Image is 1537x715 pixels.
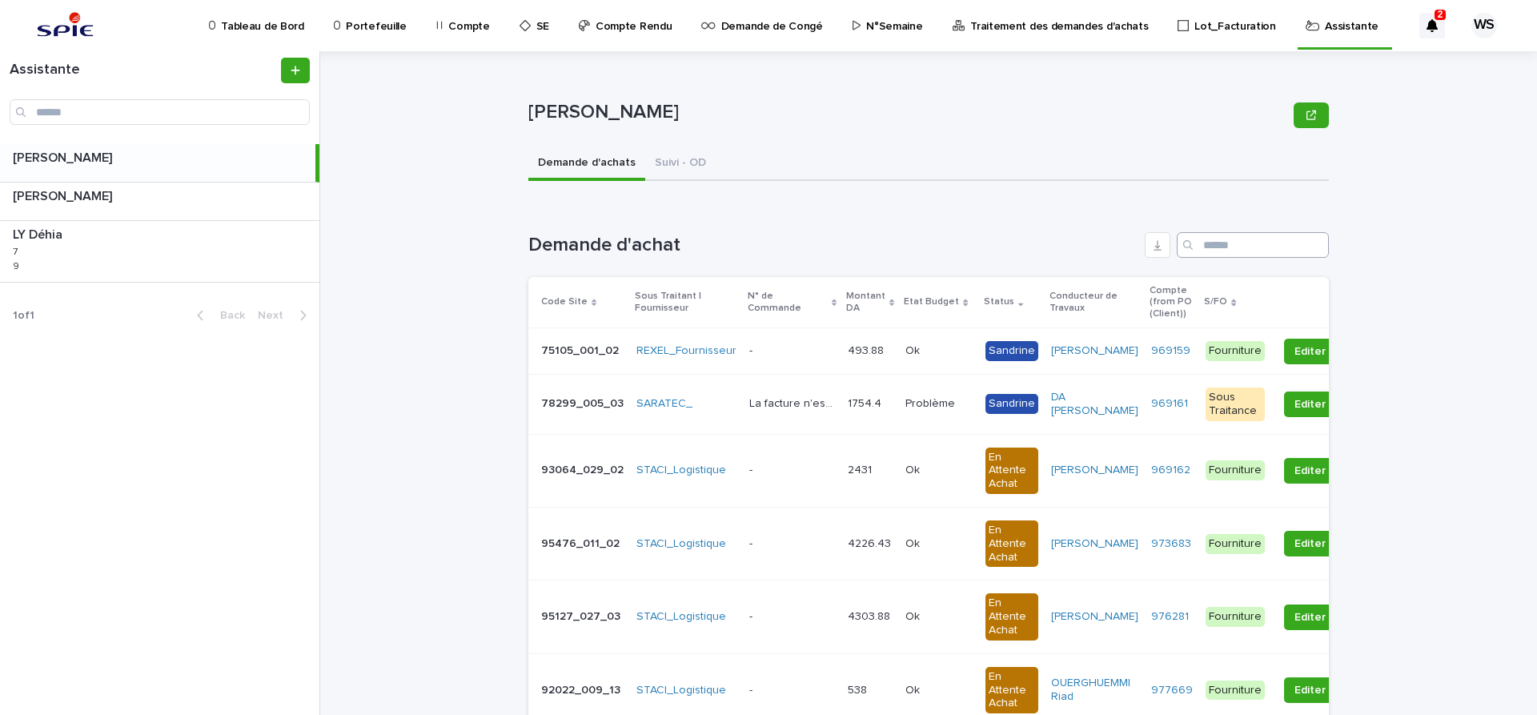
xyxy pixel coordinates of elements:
[985,394,1038,414] div: Sandrine
[541,394,627,411] p: 78299_005_03
[10,99,310,125] input: Search
[1438,9,1443,20] p: 2
[1177,232,1329,258] input: Search
[1051,344,1138,358] a: [PERSON_NAME]
[1051,677,1138,704] a: OUERGHUEMMI Riad
[1294,682,1362,698] span: Editer Admini
[848,341,887,358] p: 493.88
[749,460,756,477] p: -
[846,287,885,317] p: Montant DA
[541,534,623,551] p: 95476_011_02
[1284,677,1373,703] button: Editer Admini
[13,243,21,258] p: 7
[636,464,726,477] a: STACI_Logistique
[1049,287,1140,317] p: Conducteur de Travaux
[749,341,756,358] p: -
[748,287,828,317] p: N° de Commande
[1471,13,1497,38] div: WS
[1284,458,1373,484] button: Editer Admini
[1294,536,1362,552] span: Editer Admini
[251,308,319,323] button: Next
[905,534,923,551] p: Ok
[211,310,245,321] span: Back
[749,681,756,697] p: -
[905,607,923,624] p: Ok
[1206,388,1265,421] div: Sous Traitance
[1419,13,1445,38] div: 2
[258,310,293,321] span: Next
[13,186,115,204] p: [PERSON_NAME]
[541,460,627,477] p: 93064_029_02
[848,394,885,411] p: 1754.4
[32,10,98,42] img: svstPd6MQfCT1uX1QGkG
[541,681,624,697] p: 92022_009_13
[636,344,736,358] a: REXEL_Fournisseur
[1206,341,1265,361] div: Fourniture
[635,287,738,317] p: Sous Traitant | Fournisseur
[1051,391,1138,418] a: DA [PERSON_NAME]
[528,234,1138,257] h1: Demande d'achat
[1151,397,1188,411] a: 969161
[13,224,66,243] p: LY Déhia
[905,394,958,411] p: Problème
[1206,534,1265,554] div: Fourniture
[528,507,1479,580] tr: 95476_011_0295476_011_02 STACI_Logistique -- 4226.434226.43 OkOk En Attente Achat[PERSON_NAME] 97...
[13,258,22,272] p: 9
[848,681,870,697] p: 538
[1151,464,1190,477] a: 969162
[528,328,1479,375] tr: 75105_001_0275105_001_02 REXEL_Fournisseur -- 493.88493.88 OkOk Sandrine[PERSON_NAME] 969159 Four...
[1051,537,1138,551] a: [PERSON_NAME]
[985,520,1038,567] div: En Attente Achat
[1284,531,1373,556] button: Editer Admini
[985,667,1038,713] div: En Attente Achat
[905,341,923,358] p: Ok
[1151,537,1191,551] a: 973683
[541,293,588,311] p: Code Site
[1206,681,1265,701] div: Fourniture
[528,147,645,181] button: Demande d'achats
[541,607,624,624] p: 95127_027_03
[645,147,716,181] button: Suivi - OD
[1151,344,1190,358] a: 969159
[848,534,894,551] p: 4226.43
[636,684,726,697] a: STACI_Logistique
[636,397,692,411] a: SARATEC_
[528,580,1479,653] tr: 95127_027_0395127_027_03 STACI_Logistique -- 4303.884303.88 OkOk En Attente Achat[PERSON_NAME] 97...
[905,460,923,477] p: Ok
[985,341,1038,361] div: Sandrine
[1150,282,1194,323] p: Compte (from PO (Client))
[1294,463,1362,479] span: Editer Admini
[636,610,726,624] a: STACI_Logistique
[1206,607,1265,627] div: Fourniture
[1284,339,1373,364] button: Editer Admini
[528,101,1287,124] p: [PERSON_NAME]
[1151,610,1189,624] a: 976281
[749,534,756,551] p: -
[541,341,622,358] p: 75105_001_02
[749,394,838,411] p: La facture n'est pas au nom de SPIE CITYNETWORKS
[1051,610,1138,624] a: [PERSON_NAME]
[904,293,959,311] p: Etat Budget
[1051,464,1138,477] a: [PERSON_NAME]
[528,374,1479,434] tr: 78299_005_0378299_005_03 SARATEC_ La facture n'est pas au nom de SPIE CITYNETWORKSLa facture n'es...
[10,62,278,79] h1: Assistante
[848,607,893,624] p: 4303.88
[1294,609,1362,625] span: Editer Admini
[1294,396,1362,412] span: Editer Admini
[1206,460,1265,480] div: Fourniture
[985,448,1038,494] div: En Attente Achat
[528,434,1479,507] tr: 93064_029_0293064_029_02 STACI_Logistique -- 24312431 OkOk En Attente Achat[PERSON_NAME] 969162 F...
[905,681,923,697] p: Ok
[636,537,726,551] a: STACI_Logistique
[1294,343,1362,360] span: Editer Admini
[1284,392,1373,417] button: Editer Admini
[1151,684,1193,697] a: 977669
[749,607,756,624] p: -
[848,460,875,477] p: 2431
[13,147,115,166] p: [PERSON_NAME]
[984,293,1014,311] p: Status
[985,593,1038,640] div: En Attente Achat
[1284,605,1373,630] button: Editer Admini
